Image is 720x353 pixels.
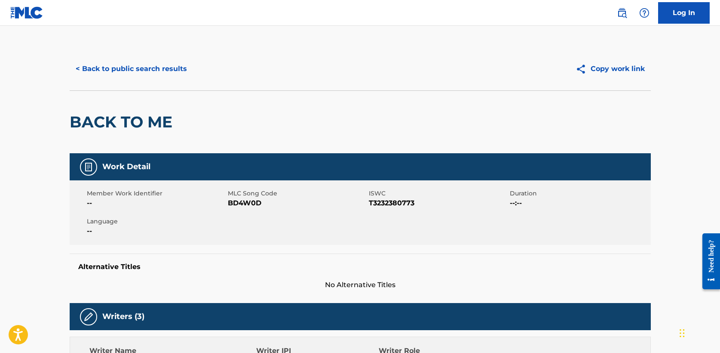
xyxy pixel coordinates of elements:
[369,189,508,198] span: ISWC
[696,227,720,296] iframe: Resource Center
[639,8,650,18] img: help
[10,6,43,19] img: MLC Logo
[87,198,226,208] span: --
[658,2,710,24] a: Log In
[576,64,591,74] img: Copy work link
[510,198,649,208] span: --:--
[87,217,226,226] span: Language
[680,320,685,346] div: Drag
[83,162,94,172] img: Work Detail
[70,280,651,290] span: No Alternative Titles
[570,58,651,80] button: Copy work link
[102,162,150,172] h5: Work Detail
[510,189,649,198] span: Duration
[617,8,627,18] img: search
[369,198,508,208] span: T3232380773
[677,312,720,353] iframe: Chat Widget
[78,263,642,271] h5: Alternative Titles
[70,112,177,132] h2: BACK TO ME
[228,198,367,208] span: BD4W0D
[228,189,367,198] span: MLC Song Code
[70,58,193,80] button: < Back to public search results
[87,189,226,198] span: Member Work Identifier
[83,312,94,322] img: Writers
[102,312,144,322] h5: Writers (3)
[613,4,631,22] a: Public Search
[87,226,226,236] span: --
[636,4,653,22] div: Help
